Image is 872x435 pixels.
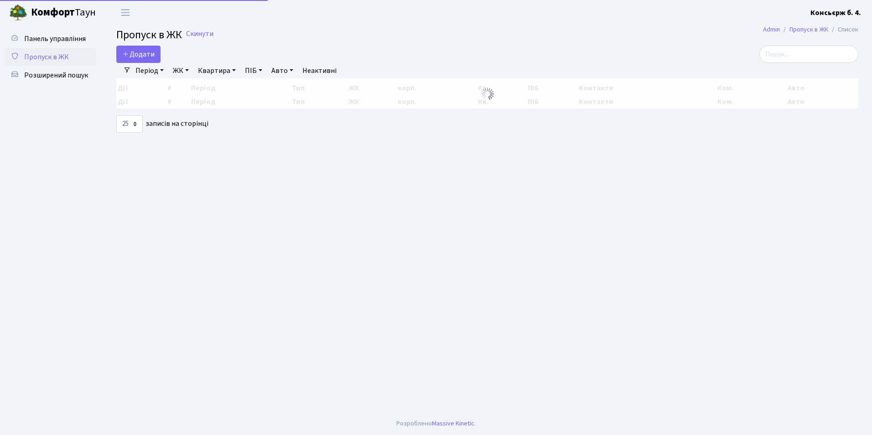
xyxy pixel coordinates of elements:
[396,419,476,429] div: Розроблено .
[186,30,213,38] a: Скинути
[116,46,161,63] a: Додати
[122,49,155,59] span: Додати
[810,8,861,18] b: Консьєрж б. 4.
[763,25,780,34] a: Admin
[114,5,137,20] button: Переключити навігацію
[5,30,96,48] a: Панель управління
[116,115,143,133] select: записів на сторінці
[268,63,297,78] a: Авто
[31,5,75,20] b: Комфорт
[789,25,828,34] a: Пропуск в ЖК
[31,5,96,21] span: Таун
[132,63,167,78] a: Період
[810,7,861,18] a: Консьєрж б. 4.
[169,63,192,78] a: ЖК
[828,25,858,35] li: Список
[116,27,182,43] span: Пропуск в ЖК
[759,46,858,63] input: Пошук...
[749,20,872,39] nav: breadcrumb
[5,66,96,84] a: Розширений пошук
[299,63,340,78] a: Неактивні
[116,115,208,133] label: записів на сторінці
[241,63,266,78] a: ПІБ
[432,419,474,428] a: Massive Kinetic
[24,70,88,80] span: Розширений пошук
[194,63,239,78] a: Квартира
[24,52,69,62] span: Пропуск в ЖК
[5,48,96,66] a: Пропуск в ЖК
[24,34,86,44] span: Панель управління
[9,4,27,22] img: logo.png
[480,87,495,101] img: Обробка...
